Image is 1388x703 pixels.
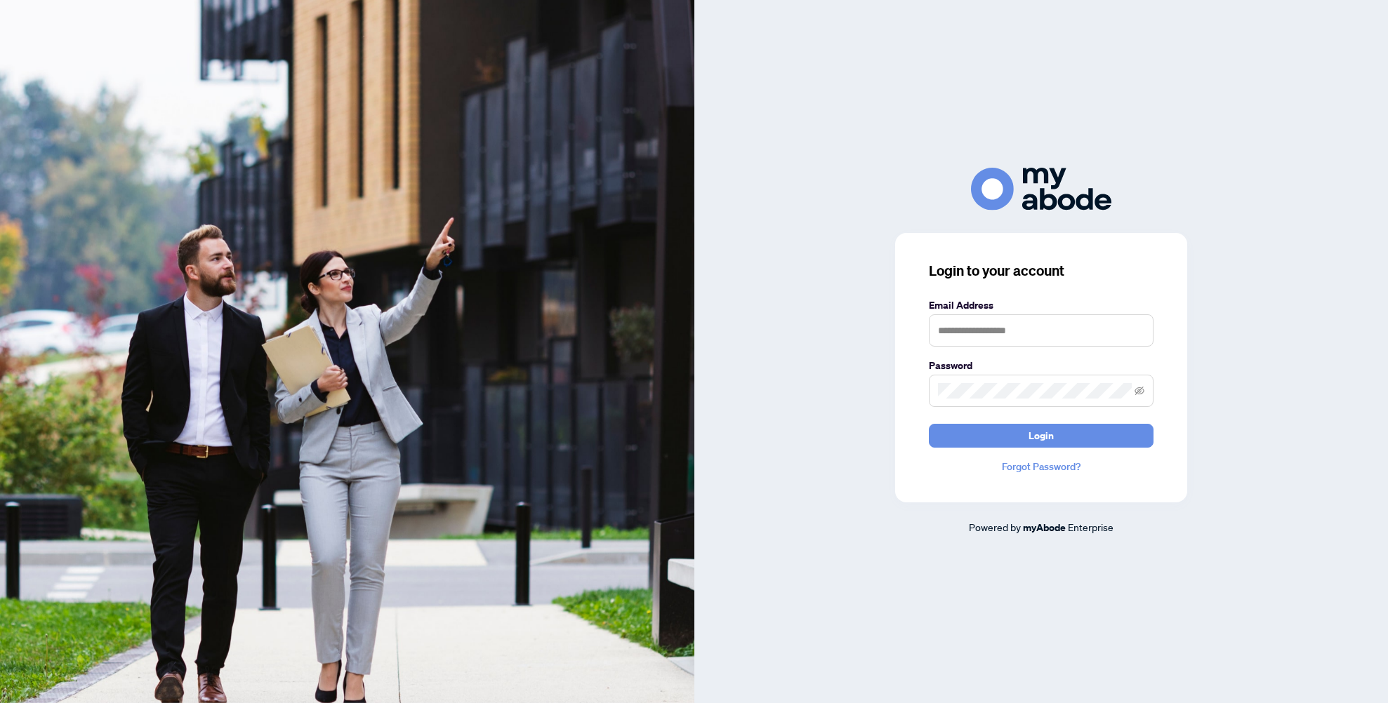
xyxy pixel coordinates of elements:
a: myAbode [1023,520,1066,535]
span: Login [1029,424,1054,447]
label: Password [929,358,1154,373]
img: ma-logo [971,168,1111,210]
span: Powered by [969,521,1021,533]
label: Email Address [929,297,1154,313]
span: eye-invisible [1135,386,1144,396]
h3: Login to your account [929,261,1154,281]
span: Enterprise [1068,521,1113,533]
button: Login [929,424,1154,448]
a: Forgot Password? [929,459,1154,474]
